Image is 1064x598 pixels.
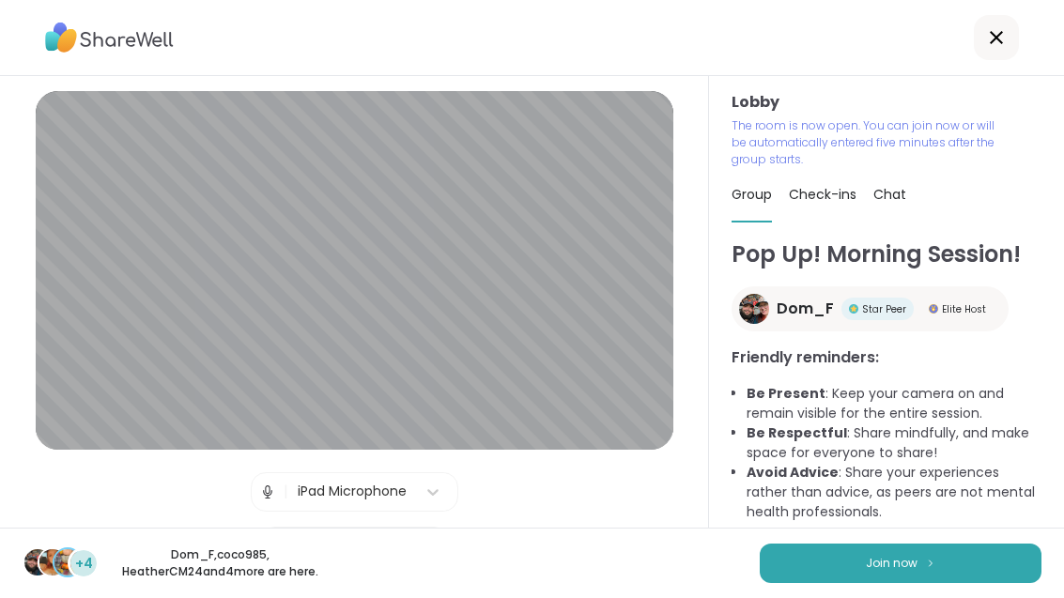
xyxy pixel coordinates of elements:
img: HeatherCM24 [54,549,81,575]
li: : Keep your camera on and remain visible for the entire session. [747,384,1041,423]
img: Elite Host [929,304,938,314]
a: Dom_FDom_FStar PeerStar PeerElite HostElite Host [732,286,1009,331]
b: Be Present [747,384,825,403]
span: +4 [75,554,93,574]
div: iPad Microphone [298,482,407,501]
img: Star Peer [849,304,858,314]
img: Dom_F [739,294,769,324]
p: The room is now open. You can join now or will be automatically entered five minutes after the gr... [732,117,1002,168]
b: Be Respectful [747,423,847,442]
span: Check-ins [789,185,856,204]
h3: Lobby [732,91,1041,114]
span: Star Peer [862,302,906,316]
span: | [284,473,288,511]
li: : Share mindfully, and make space for everyone to share! [747,423,1041,463]
span: Group [732,185,772,204]
img: Dom_F [24,549,51,575]
img: Microphone [259,473,276,511]
b: Avoid Advice [747,463,839,482]
span: Join now [866,555,918,572]
img: coco985 [39,549,66,575]
li: : Share your experiences rather than advice, as peers are not mental health professionals. [747,463,1041,522]
h3: Friendly reminders: [732,346,1041,369]
p: Dom_F , coco985 , HeatherCM24 and 4 more are here. [115,546,325,580]
h1: Pop Up! Morning Session! [732,238,1041,271]
span: Elite Host [942,302,986,316]
button: Join now [760,544,1041,583]
span: Chat [873,185,906,204]
img: ShareWell Logomark [925,558,936,568]
span: Dom_F [777,298,834,320]
img: ShareWell Logo [45,16,174,59]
